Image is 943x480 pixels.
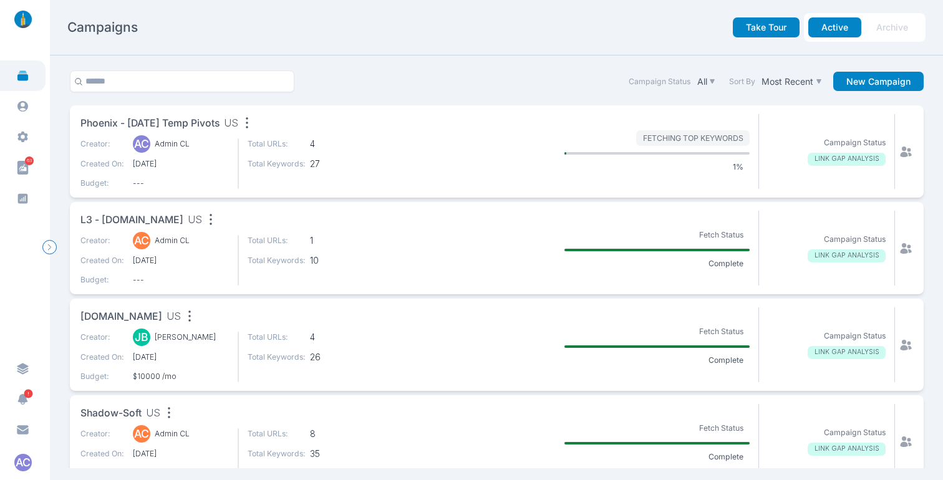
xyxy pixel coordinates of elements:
span: US [224,116,238,132]
button: Take Tour [733,17,800,37]
p: Campaign Status [824,137,886,148]
div: AC [133,135,150,153]
p: Campaign Status [824,234,886,245]
span: 4 [310,332,368,343]
p: Campaign Status [824,330,886,342]
span: Shadow-Soft [80,406,142,421]
p: Total URLs: [248,235,306,246]
span: [DATE] [133,352,229,363]
p: Budget: [80,178,124,189]
p: Complete [702,451,750,463]
p: Complete [702,258,750,269]
div: AC [133,232,150,249]
p: Campaign Status [824,427,886,438]
span: 63 [25,156,34,165]
span: US [167,309,181,325]
p: Total URLs: [248,428,306,439]
h2: Campaigns [67,19,138,36]
span: --- [133,178,229,189]
p: Total URLs: [248,332,306,343]
p: Total URLs: [248,138,306,150]
p: Created On: [80,448,124,459]
button: Archive [863,17,921,37]
p: Admin CL [155,235,190,246]
span: Phoenix - [DATE] Temp Pivots [80,116,220,132]
p: 1% [726,161,750,173]
button: New Campaign [833,72,924,92]
button: Active [808,17,861,37]
span: --- [133,274,229,286]
p: All [697,76,707,87]
p: Total Keywords: [248,255,306,266]
p: Admin CL [155,428,190,439]
div: JB [133,329,150,346]
p: Total Keywords: [248,448,306,459]
p: [PERSON_NAME] [155,332,216,343]
span: 26 [310,352,368,363]
p: Created On: [80,158,124,170]
span: [DATE] [133,158,229,170]
p: Creator: [80,138,124,150]
span: L3 - [DOMAIN_NAME] [80,213,183,228]
p: Creator: [80,332,124,343]
p: Created On: [80,255,124,266]
p: Most Recent [762,76,813,87]
p: LINK GAP ANALYSIS [808,443,886,456]
button: Most Recent [760,74,825,89]
img: linklaunch_small.2ae18699.png [10,11,36,28]
p: LINK GAP ANALYSIS [808,346,886,359]
p: Fetch Status [692,420,750,436]
div: AC [133,425,150,443]
p: Total Keywords: [248,352,306,363]
span: 4 [310,138,368,150]
p: LINK GAP ANALYSIS [808,249,886,262]
p: Budget: [80,468,124,479]
label: Sort By [729,76,755,87]
span: [DOMAIN_NAME] [80,309,162,325]
p: Admin CL [155,138,190,150]
p: FETCHING TOP KEYWORDS [636,130,750,146]
p: LINK GAP ANALYSIS [808,153,886,166]
span: 10 [310,255,368,266]
span: [DATE] [133,255,229,266]
p: Budget: [80,371,124,382]
button: All [695,74,718,89]
p: Created On: [80,352,124,363]
p: Budget: [80,274,124,286]
p: Fetch Status [692,324,750,339]
span: 1 [310,235,368,246]
span: US [146,406,160,421]
span: US [188,213,202,228]
span: 8 [310,428,368,439]
span: [DATE] [133,448,229,459]
span: 35 [310,448,368,459]
span: --- [133,468,229,479]
p: Fetch Status [692,227,750,242]
p: Creator: [80,235,124,246]
span: 27 [310,158,368,170]
p: Complete [702,355,750,366]
span: $10000 /mo [133,371,229,382]
label: Campaign Status [629,76,690,87]
p: Creator: [80,428,124,439]
p: Total Keywords: [248,158,306,170]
